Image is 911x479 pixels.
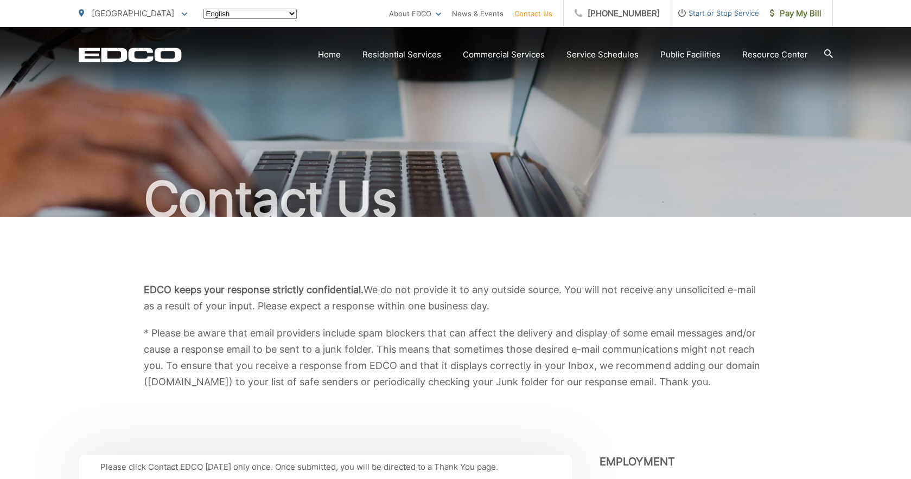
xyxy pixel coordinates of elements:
[79,47,182,62] a: EDCD logo. Return to the homepage.
[463,48,545,61] a: Commercial Services
[514,7,552,20] a: Contact Us
[600,455,833,468] h3: Employment
[660,48,721,61] a: Public Facilities
[144,282,768,314] p: We do not provide it to any outside source. You will not receive any unsolicited e-mail as a resu...
[92,8,174,18] span: [GEOGRAPHIC_DATA]
[742,48,808,61] a: Resource Center
[452,7,504,20] a: News & Events
[144,325,768,390] p: * Please be aware that email providers include spam blockers that can affect the delivery and dis...
[144,284,364,295] b: EDCO keeps your response strictly confidential.
[770,7,821,20] span: Pay My Bill
[79,172,833,226] h1: Contact Us
[100,461,551,474] p: Please click Contact EDCO [DATE] only once. Once submitted, you will be directed to a Thank You p...
[389,7,441,20] a: About EDCO
[362,48,441,61] a: Residential Services
[203,9,297,19] select: Select a language
[566,48,639,61] a: Service Schedules
[318,48,341,61] a: Home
